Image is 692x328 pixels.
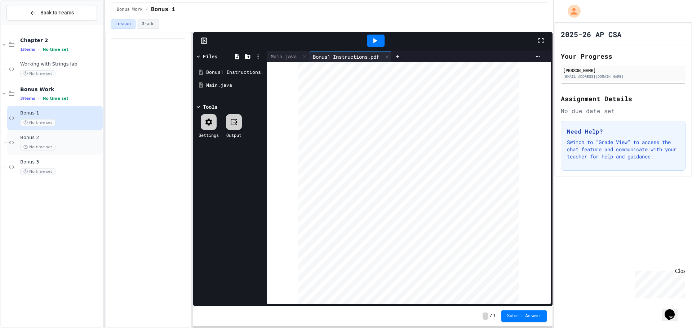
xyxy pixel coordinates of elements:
span: No time set [43,47,68,52]
div: Bonus1_Instructions.pdf [309,51,392,62]
h3: Need Help? [567,127,679,136]
span: • [38,95,40,101]
h2: Your Progress [561,51,686,61]
span: Submit Answer [507,313,541,319]
span: No time set [43,96,68,101]
div: Bonus1_Instructions.pdf [206,69,262,76]
div: Main.java [206,82,262,89]
span: 3 items [20,96,35,101]
div: Output [226,132,241,138]
h1: 2025-26 AP CSA [561,29,621,39]
div: Main.java [267,51,309,62]
span: • [38,46,40,52]
span: No time set [20,119,56,126]
div: Bonus1_Instructions.pdf [309,53,383,60]
div: Tools [203,103,217,111]
span: No time set [20,144,56,150]
span: Bonus 1 [151,5,175,14]
span: 1 items [20,47,35,52]
div: [EMAIL_ADDRESS][DOMAIN_NAME] [563,74,683,79]
p: Switch to "Grade View" to access the chat feature and communicate with your teacher for help and ... [567,139,679,160]
button: Lesson [111,19,136,29]
span: - [483,313,488,320]
div: [PERSON_NAME] [563,67,683,73]
div: Files [203,53,217,60]
span: No time set [20,70,56,77]
span: Bonus 1 [20,110,101,116]
button: Submit Answer [501,310,547,322]
span: / [490,313,492,319]
span: Bonus Work [20,86,101,93]
h2: Assignment Details [561,94,686,104]
span: Working with Strings lab [20,61,101,67]
span: Bonus Work [117,7,143,13]
span: Bonus 2 [20,135,101,141]
div: No due date set [561,107,686,115]
span: No time set [20,168,56,175]
span: Bonus 3 [20,159,101,165]
span: / [146,7,148,13]
button: Grade [137,19,159,29]
span: Back to Teams [40,9,74,17]
span: 1 [493,313,496,319]
div: My Account [560,3,582,19]
button: Back to Teams [6,5,97,21]
iframe: chat widget [632,268,685,298]
div: Settings [199,132,219,138]
div: Chat with us now!Close [3,3,50,46]
span: Chapter 2 [20,37,101,44]
iframe: chat widget [662,299,685,321]
div: Main.java [267,53,300,60]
